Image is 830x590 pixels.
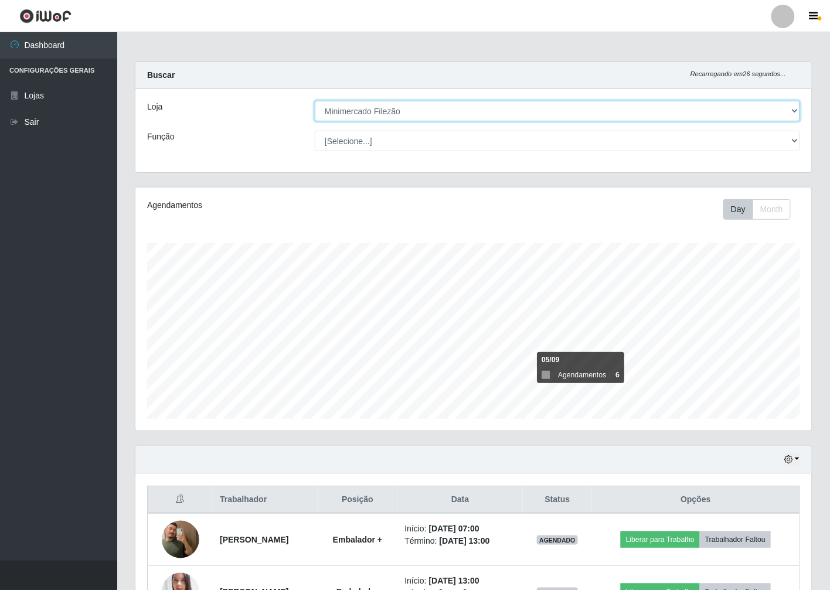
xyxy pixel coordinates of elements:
[220,535,288,544] strong: [PERSON_NAME]
[19,9,72,23] img: CoreUI Logo
[213,486,318,514] th: Trabalhador
[147,131,175,143] label: Função
[405,575,516,587] li: Início:
[592,486,800,514] th: Opções
[318,486,398,514] th: Posição
[147,199,409,212] div: Agendamentos
[621,531,700,548] button: Liberar para Trabalho
[753,199,791,220] button: Month
[429,524,479,533] time: [DATE] 07:00
[723,199,753,220] button: Day
[690,70,786,77] i: Recarregando em 26 segundos...
[333,535,382,544] strong: Embalador +
[162,506,199,573] img: 1743729156347.jpeg
[398,486,523,514] th: Data
[147,101,162,113] label: Loja
[440,536,490,545] time: [DATE] 13:00
[147,70,175,80] strong: Buscar
[537,536,578,545] span: AGENDADO
[723,199,800,220] div: Toolbar with button groups
[429,576,479,585] time: [DATE] 13:00
[723,199,791,220] div: First group
[700,531,771,548] button: Trabalhador Faltou
[405,535,516,547] li: Término:
[523,486,592,514] th: Status
[405,523,516,535] li: Início:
